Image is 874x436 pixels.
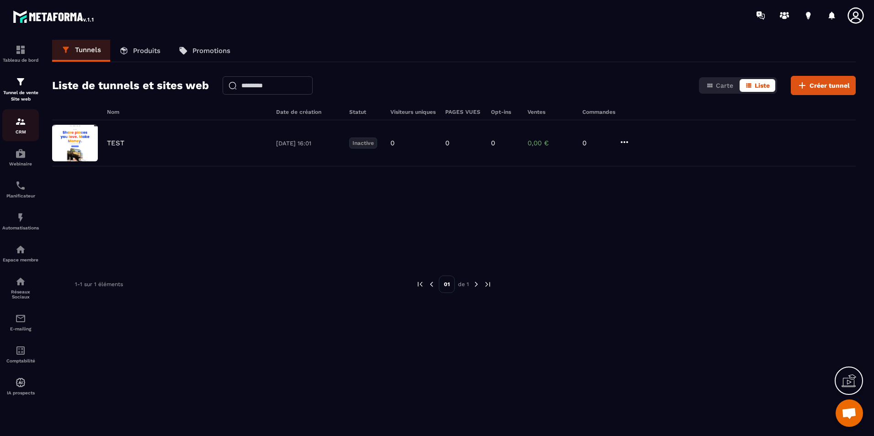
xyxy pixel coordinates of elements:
img: formation [15,44,26,55]
p: 0 [491,139,495,147]
h6: Date de création [276,109,340,115]
p: Automatisations [2,225,39,230]
p: 1-1 sur 1 éléments [75,281,123,287]
a: Ouvrir le chat [836,399,863,427]
h6: PAGES VUES [445,109,482,115]
img: automations [15,244,26,255]
h6: Opt-ins [491,109,518,115]
img: next [472,280,480,288]
p: TEST [107,139,124,147]
p: Tableau de bord [2,58,39,63]
h6: Ventes [528,109,573,115]
img: social-network [15,276,26,287]
img: formation [15,116,26,127]
a: social-networksocial-networkRéseaux Sociaux [2,269,39,306]
img: email [15,313,26,324]
p: Espace membre [2,257,39,262]
p: Inactive [349,138,377,149]
p: Webinaire [2,161,39,166]
span: Carte [716,82,733,89]
img: image [52,125,98,161]
p: CRM [2,129,39,134]
h2: Liste de tunnels et sites web [52,76,209,95]
h6: Commandes [582,109,615,115]
p: Comptabilité [2,358,39,363]
img: automations [15,377,26,388]
p: Réseaux Sociaux [2,289,39,299]
p: Produits [133,47,160,55]
a: Produits [110,40,170,62]
span: Créer tunnel [810,81,850,90]
button: Liste [740,79,775,92]
a: formationformationTableau de bord [2,37,39,69]
p: 0 [390,139,394,147]
a: emailemailE-mailing [2,306,39,338]
img: accountant [15,345,26,356]
p: [DATE] 16:01 [276,140,340,147]
a: formationformationTunnel de vente Site web [2,69,39,109]
button: Carte [701,79,739,92]
a: accountantaccountantComptabilité [2,338,39,370]
a: automationsautomationsAutomatisations [2,205,39,237]
p: 0,00 € [528,139,573,147]
img: automations [15,148,26,159]
a: Promotions [170,40,240,62]
a: schedulerschedulerPlanificateur [2,173,39,205]
a: automationsautomationsEspace membre [2,237,39,269]
p: Tunnels [75,46,101,54]
button: Créer tunnel [791,76,856,95]
a: Tunnels [52,40,110,62]
p: E-mailing [2,326,39,331]
h6: Nom [107,109,267,115]
img: formation [15,76,26,87]
a: formationformationCRM [2,109,39,141]
p: 0 [445,139,449,147]
p: 01 [439,276,455,293]
img: prev [416,280,424,288]
img: prev [427,280,436,288]
p: IA prospects [2,390,39,395]
h6: Visiteurs uniques [390,109,436,115]
h6: Statut [349,109,381,115]
a: automationsautomationsWebinaire [2,141,39,173]
img: logo [13,8,95,25]
img: automations [15,212,26,223]
p: Tunnel de vente Site web [2,90,39,102]
p: 0 [582,139,610,147]
img: next [484,280,492,288]
p: de 1 [458,281,469,288]
p: Promotions [192,47,230,55]
span: Liste [755,82,770,89]
img: scheduler [15,180,26,191]
p: Planificateur [2,193,39,198]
